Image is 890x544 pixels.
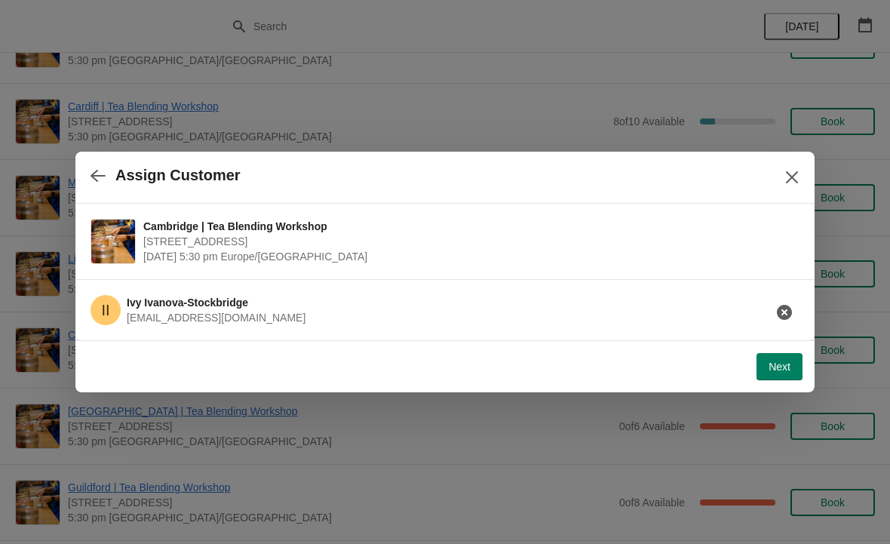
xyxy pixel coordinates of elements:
span: [STREET_ADDRESS] [143,234,792,249]
span: Next [769,361,790,373]
text: II [101,302,109,318]
h2: Assign Customer [115,167,241,184]
button: Next [756,353,803,380]
span: [DATE] 5:30 pm Europe/[GEOGRAPHIC_DATA] [143,249,792,264]
span: [EMAIL_ADDRESS][DOMAIN_NAME] [127,312,305,324]
img: Cambridge | Tea Blending Workshop | 8-9 Green Street, Cambridge, CB2 3JU | September 21 | 5:30 pm... [91,220,135,263]
button: Close [778,164,806,191]
span: Cambridge | Tea Blending Workshop [143,219,792,234]
span: Ivy Ivanova-Stockbridge [127,297,248,309]
span: Ivy [91,295,121,325]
